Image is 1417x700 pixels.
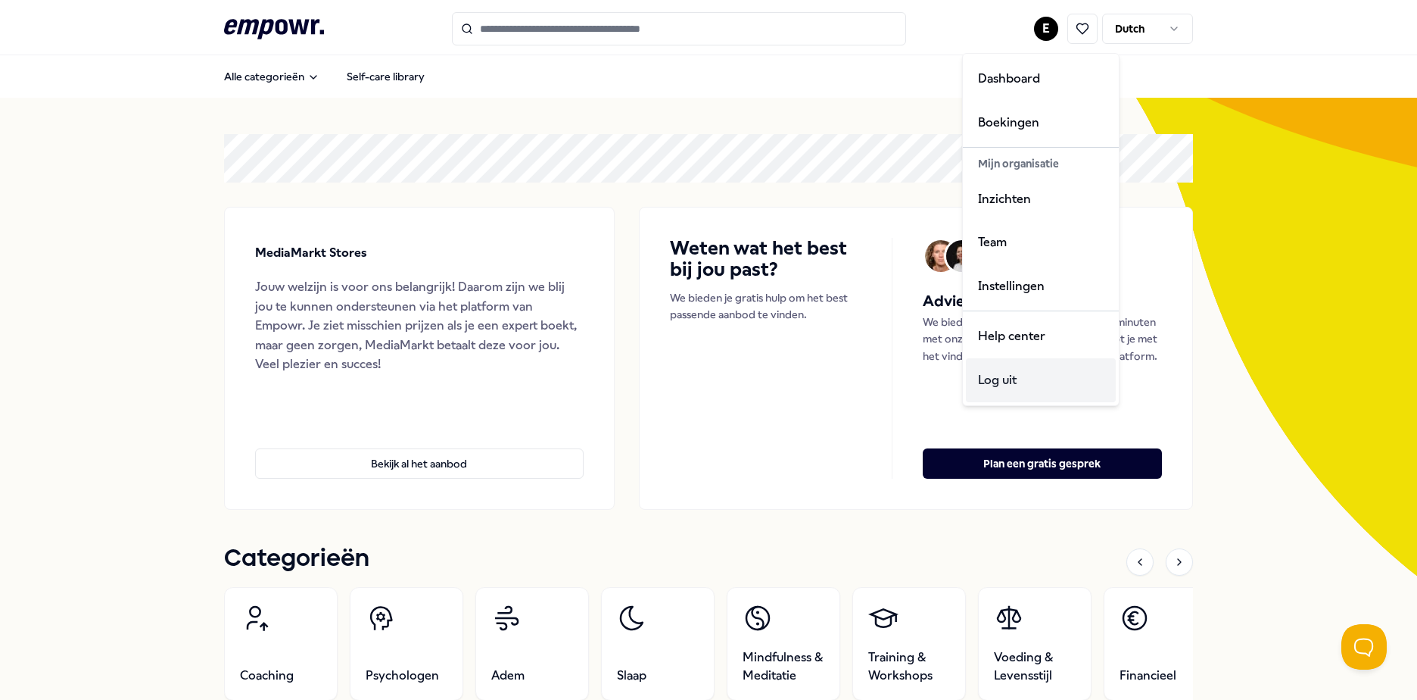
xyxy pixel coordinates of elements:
[966,177,1116,221] a: Inzichten
[966,57,1116,101] a: Dashboard
[966,358,1116,402] div: Log uit
[966,220,1116,264] a: Team
[966,264,1116,308] a: Instellingen
[962,53,1120,406] div: E
[966,314,1116,358] a: Help center
[966,151,1116,177] div: Mijn organisatie
[966,101,1116,145] a: Boekingen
